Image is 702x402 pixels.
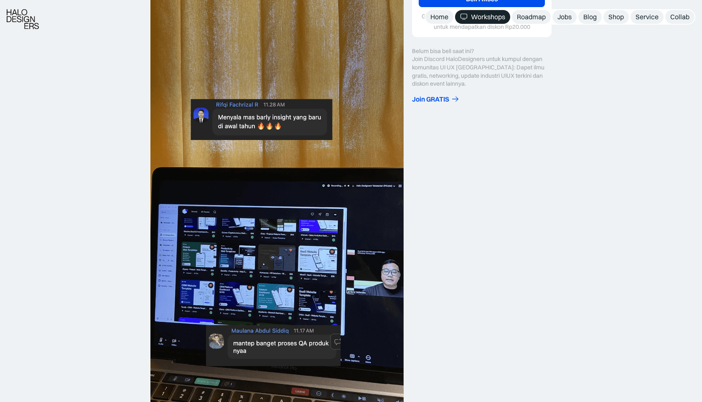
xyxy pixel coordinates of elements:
[430,13,448,21] div: Home
[412,95,449,104] div: Join GRATIS
[608,13,624,21] div: Shop
[455,10,510,24] a: Workshops
[670,13,689,21] div: Collab
[422,13,477,20] div: Gunakan kode kupon
[471,13,505,21] div: Workshops
[412,47,552,88] div: Belum bisa beli saat ini? Join Discord HaloDesigners untuk kumpul dengan komunitas UI UX [GEOGRAP...
[512,10,551,24] a: Roadmap
[517,13,546,21] div: Roadmap
[412,95,552,104] a: Join GRATIS
[636,13,659,21] div: Service
[631,10,664,24] a: Service
[434,23,530,31] div: untuk mendapatkan diskon Rp20.000
[583,13,597,21] div: Blog
[425,10,453,24] a: Home
[578,10,602,24] a: Blog
[557,13,572,21] div: Jobs
[603,10,629,24] a: Shop
[665,10,694,24] a: Collab
[552,10,577,24] a: Jobs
